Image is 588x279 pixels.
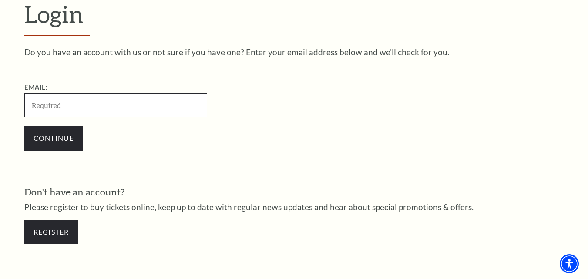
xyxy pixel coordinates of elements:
p: Please register to buy tickets online, keep up to date with regular news updates and hear about s... [24,203,564,211]
label: Email: [24,84,48,91]
div: Accessibility Menu [560,254,579,273]
h3: Don't have an account? [24,185,564,199]
a: Register [24,220,78,244]
input: Required [24,93,207,117]
p: Do you have an account with us or not sure if you have one? Enter your email address below and we... [24,48,564,56]
input: Submit button [24,126,83,150]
